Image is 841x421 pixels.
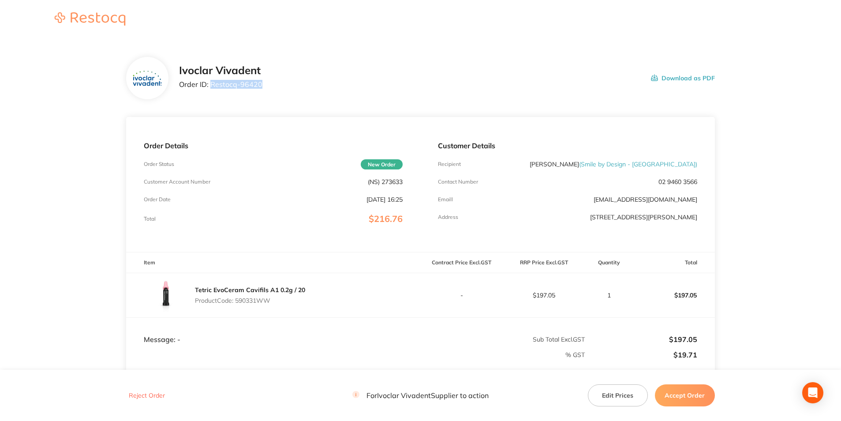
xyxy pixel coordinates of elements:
p: Order ID: Restocq- 96420 [179,80,262,88]
p: Order Details [144,142,403,150]
p: $19.71 [586,351,697,359]
h2: Ivoclar Vivadent [179,64,262,77]
p: 02 9460 3566 [658,178,697,185]
a: Tetric EvoCeram Cavifils A1 0.2g / 20 [195,286,305,294]
p: - [421,292,502,299]
p: $197.05 [586,335,697,343]
div: Open Intercom Messenger [802,382,823,403]
p: Address [438,214,458,220]
p: [PERSON_NAME] [530,161,697,168]
p: Emaill [438,196,453,203]
p: [DATE] 16:25 [366,196,403,203]
p: % GST [127,351,585,358]
button: Accept Order [655,384,715,406]
p: (NS) 273633 [368,178,403,185]
p: $197.05 [633,285,714,306]
p: Total [144,216,156,222]
span: New Order [361,159,403,169]
a: Restocq logo [46,12,134,27]
th: RRP Price Excl. GST [503,252,585,273]
th: Total [632,252,715,273]
p: Order Date [144,196,171,203]
button: Download as PDF [651,64,715,92]
p: Order Status [144,161,174,167]
th: Item [126,252,420,273]
p: 1 [586,292,632,299]
td: Message: - [126,317,420,344]
span: ( Smile by Design - [GEOGRAPHIC_DATA] ) [579,160,697,168]
span: $216.76 [369,213,403,224]
button: Reject Order [126,392,168,400]
img: cGc0MGlrcw [144,273,188,317]
th: Quantity [585,252,632,273]
p: Customer Account Number [144,179,210,185]
p: $197.05 [503,292,585,299]
a: [EMAIL_ADDRESS][DOMAIN_NAME] [594,195,697,203]
button: Edit Prices [588,384,648,406]
p: Sub Total Excl. GST [421,336,585,343]
p: Contact Number [438,179,478,185]
p: [STREET_ADDRESS][PERSON_NAME] [590,214,697,221]
img: ZTZpajdpOQ [133,71,161,86]
th: Contract Price Excl. GST [420,252,503,273]
p: Product Code: 590331WW [195,297,305,304]
p: Recipient [438,161,461,167]
p: Customer Details [438,142,697,150]
img: Restocq logo [46,12,134,26]
p: For Ivoclar Vivadent Supplier to action [352,391,489,400]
